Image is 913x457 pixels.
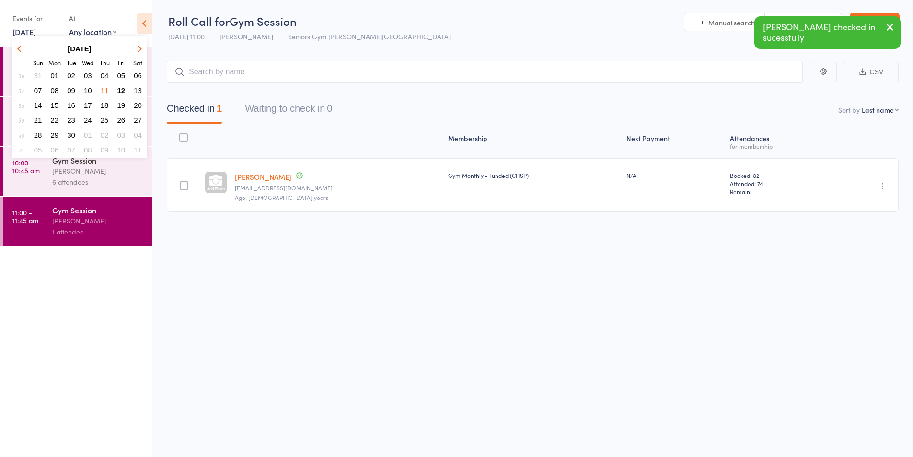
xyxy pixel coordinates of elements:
[288,32,451,41] span: Seniors Gym [PERSON_NAME][GEOGRAPHIC_DATA]
[47,84,62,97] button: 08
[134,86,142,94] span: 13
[130,129,145,141] button: 04
[51,146,59,154] span: 06
[114,143,129,156] button: 10
[168,13,230,29] span: Roll Call for
[114,69,129,82] button: 05
[51,101,59,109] span: 15
[64,114,79,127] button: 23
[444,129,623,154] div: Membership
[64,84,79,97] button: 09
[69,11,116,26] div: At
[726,129,828,154] div: Atten­dances
[34,146,42,154] span: 05
[84,116,92,124] span: 24
[64,129,79,141] button: 30
[31,69,46,82] button: 31
[117,146,126,154] span: 10
[84,86,92,94] span: 10
[67,86,75,94] span: 09
[708,18,755,27] span: Manual search
[97,84,112,97] button: 11
[130,114,145,127] button: 27
[118,59,125,67] small: Friday
[52,176,144,187] div: 6 attendees
[84,146,92,154] span: 08
[68,45,92,53] strong: [DATE]
[134,116,142,124] span: 27
[235,185,440,191] small: t_katsigiannis@hotmail.com
[64,143,79,156] button: 07
[3,147,152,196] a: 10:00 -10:45 amGym Session[PERSON_NAME]6 attendees
[626,171,722,179] div: N/A
[850,13,900,32] a: Exit roll call
[47,114,62,127] button: 22
[47,69,62,82] button: 01
[81,99,95,112] button: 17
[230,13,297,29] span: Gym Session
[130,69,145,82] button: 06
[134,146,142,154] span: 11
[84,131,92,139] span: 01
[97,69,112,82] button: 04
[167,98,222,124] button: Checked in1
[754,16,901,49] div: [PERSON_NAME] checked in sucessfully
[130,84,145,97] button: 13
[12,26,36,37] a: [DATE]
[730,171,824,179] span: Booked: 82
[101,86,109,94] span: 11
[34,101,42,109] span: 14
[134,131,142,139] span: 04
[18,72,24,80] em: 36
[114,84,129,97] button: 12
[12,11,59,26] div: Events for
[33,59,43,67] small: Sunday
[67,101,75,109] span: 16
[31,99,46,112] button: 14
[133,59,142,67] small: Saturday
[81,69,95,82] button: 03
[117,86,126,94] span: 12
[31,84,46,97] button: 07
[67,71,75,80] span: 02
[18,117,24,124] em: 39
[18,102,24,109] em: 38
[52,155,144,165] div: Gym Session
[623,129,726,154] div: Next Payment
[100,59,110,67] small: Thursday
[97,129,112,141] button: 02
[220,32,273,41] span: [PERSON_NAME]
[81,114,95,127] button: 24
[235,193,328,201] span: Age: [DEMOGRAPHIC_DATA] years
[52,165,144,176] div: [PERSON_NAME]
[117,131,126,139] span: 03
[34,86,42,94] span: 07
[47,99,62,112] button: 15
[12,159,40,174] time: 10:00 - 10:45 am
[448,171,619,179] div: Gym Monthly - Funded (CHSP)
[67,131,75,139] span: 30
[81,84,95,97] button: 10
[117,71,126,80] span: 05
[134,101,142,109] span: 20
[168,32,205,41] span: [DATE] 11:00
[3,197,152,246] a: 11:00 -11:45 amGym Session[PERSON_NAME]1 attendee
[84,71,92,80] span: 03
[82,59,94,67] small: Wednesday
[101,71,109,80] span: 04
[97,99,112,112] button: 18
[730,143,824,149] div: for membership
[167,61,803,83] input: Search by name
[97,143,112,156] button: 09
[101,116,109,124] span: 25
[3,97,152,146] a: 9:00 -9:45 amGym Session[PERSON_NAME]2 attendees
[730,187,824,196] span: Remain:
[81,129,95,141] button: 01
[31,114,46,127] button: 21
[47,129,62,141] button: 29
[51,71,59,80] span: 01
[51,131,59,139] span: 29
[245,98,332,124] button: Waiting to check in0
[34,131,42,139] span: 28
[862,105,894,115] div: Last name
